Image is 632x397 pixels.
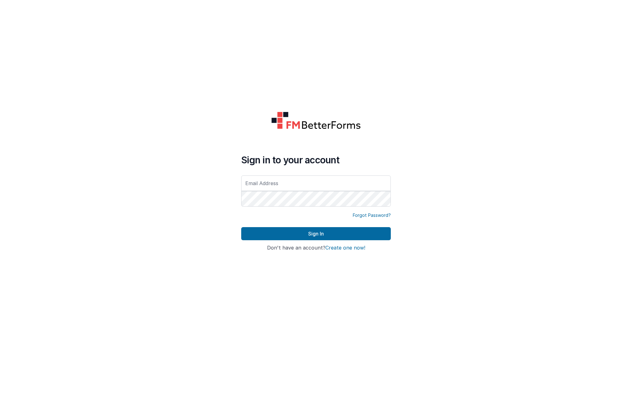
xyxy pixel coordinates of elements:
[353,212,391,218] a: Forgot Password?
[325,245,365,251] button: Create one now!
[241,227,391,240] button: Sign In
[241,175,391,191] input: Email Address
[241,154,391,166] h4: Sign in to your account
[241,245,391,251] h4: Don't have an account?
